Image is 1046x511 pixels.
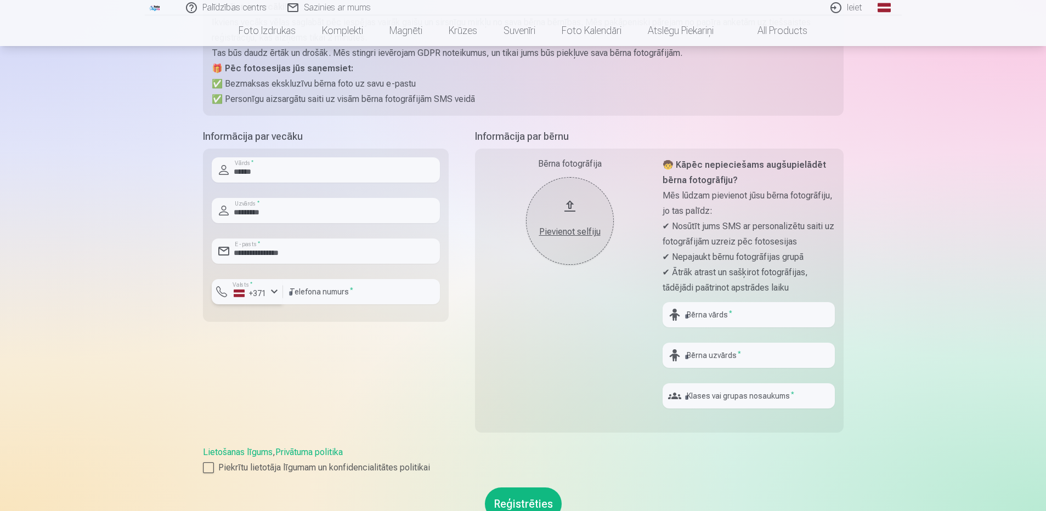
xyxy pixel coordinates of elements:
a: Krūzes [436,15,490,46]
p: ✔ Nosūtīt jums SMS ar personalizētu saiti uz fotogrāfijām uzreiz pēc fotosesijas [663,219,835,249]
p: Tas būs daudz ērtāk un drošāk. Mēs stingri ievērojam GDPR noteikumus, un tikai jums būs piekļuve ... [212,46,835,61]
div: Pievienot selfiju [537,225,603,239]
a: Lietošanas līgums [203,447,273,457]
p: ✔ Nepajaukt bērnu fotogrāfijas grupā [663,249,835,265]
a: Privātuma politika [275,447,343,457]
a: Magnēti [376,15,436,46]
button: Valsts*+371 [212,279,283,304]
label: Piekrītu lietotāja līgumam un konfidencialitātes politikai [203,461,844,474]
a: Suvenīri [490,15,549,46]
p: ✅ Bezmaksas ekskluzīvu bērna foto uz savu e-pastu [212,76,835,92]
h5: Informācija par bērnu [475,129,844,144]
div: , [203,446,844,474]
div: Bērna fotogrāfija [484,157,656,171]
a: Komplekti [309,15,376,46]
a: Foto kalendāri [549,15,635,46]
p: ✔ Ātrāk atrast un sašķirot fotogrāfijas, tādējādi paātrinot apstrādes laiku [663,265,835,296]
p: Mēs lūdzam pievienot jūsu bērna fotogrāfiju, jo tas palīdz: [663,188,835,219]
strong: 🧒 Kāpēc nepieciešams augšupielādēt bērna fotogrāfiju? [663,160,826,185]
h5: Informācija par vecāku [203,129,449,144]
img: /fa1 [149,4,161,11]
a: Atslēgu piekariņi [635,15,727,46]
label: Valsts [229,281,256,289]
a: Foto izdrukas [225,15,309,46]
button: Pievienot selfiju [526,177,614,265]
a: All products [727,15,821,46]
div: +371 [234,288,267,299]
strong: 🎁 Pēc fotosesijas jūs saņemsiet: [212,63,353,73]
p: ✅ Personīgu aizsargātu saiti uz visām bērna fotogrāfijām SMS veidā [212,92,835,107]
